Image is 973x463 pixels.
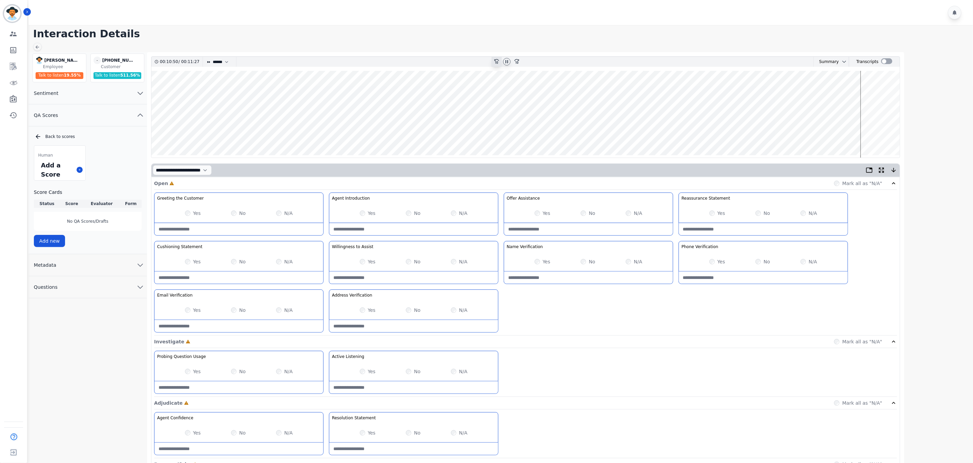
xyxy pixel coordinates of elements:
[332,354,364,359] h3: Active Listening
[414,307,420,314] label: No
[154,180,168,187] p: Open
[842,180,882,187] label: Mark all as "N/A"
[102,57,136,64] div: [PHONE_NUMBER]
[193,429,201,436] label: Yes
[459,368,468,375] label: N/A
[157,293,193,298] h3: Email Verification
[157,354,206,359] h3: Probing Question Usage
[154,400,183,406] p: Adjudicate
[180,57,199,67] div: 00:11:27
[507,196,540,201] h3: Offer Assistance
[239,307,246,314] label: No
[33,28,973,40] h1: Interaction Details
[507,244,543,249] h3: Name Verification
[368,307,376,314] label: Yes
[718,210,725,217] label: Yes
[332,196,370,201] h3: Agent Introduction
[842,400,882,406] label: Mark all as "N/A"
[4,5,20,22] img: Bordered avatar
[28,284,63,290] span: Questions
[239,429,246,436] label: No
[682,244,718,249] h3: Phone Verification
[160,57,179,67] div: 00:10:50
[44,57,78,64] div: [PERSON_NAME]
[368,258,376,265] label: Yes
[368,210,376,217] label: Yes
[136,111,144,119] svg: chevron up
[239,258,246,265] label: No
[414,429,420,436] label: No
[809,258,817,265] label: N/A
[332,415,376,421] h3: Resolution Statement
[193,258,201,265] label: Yes
[157,415,193,421] h3: Agent Confidence
[193,210,201,217] label: Yes
[34,235,65,247] button: Add new
[634,210,642,217] label: N/A
[284,307,293,314] label: N/A
[34,212,142,231] div: No QA Scores/Drafts
[543,258,551,265] label: Yes
[842,338,882,345] label: Mark all as "N/A"
[28,112,64,119] span: QA Scores
[589,210,595,217] label: No
[284,368,293,375] label: N/A
[239,368,246,375] label: No
[459,307,468,314] label: N/A
[368,368,376,375] label: Yes
[136,283,144,291] svg: chevron down
[589,258,595,265] label: No
[38,153,53,158] span: Human
[60,200,83,208] th: Score
[64,73,81,78] span: 19.55 %
[36,72,84,79] div: Talk to listen
[332,244,373,249] h3: Willingness to Assist
[136,261,144,269] svg: chevron down
[120,200,142,208] th: Form
[35,133,142,140] div: Back to scores
[34,189,142,196] h3: Score Cards
[842,59,847,64] svg: chevron down
[368,429,376,436] label: Yes
[543,210,551,217] label: Yes
[154,338,184,345] p: Investigate
[856,57,878,67] div: Transcripts
[157,244,203,249] h3: Cushioning Statement
[459,210,468,217] label: N/A
[718,258,725,265] label: Yes
[120,73,140,78] span: 511.56 %
[83,200,120,208] th: Evaluator
[682,196,730,201] h3: Reassurance Statement
[459,258,468,265] label: N/A
[160,57,201,67] div: /
[284,258,293,265] label: N/A
[814,57,839,67] div: Summary
[28,276,147,298] button: Questions chevron down
[28,262,62,268] span: Metadata
[28,254,147,276] button: Metadata chevron down
[94,57,101,64] span: -
[284,210,293,217] label: N/A
[157,196,204,201] h3: Greeting the Customer
[459,429,468,436] label: N/A
[40,159,74,180] div: Add a Score
[193,368,201,375] label: Yes
[839,59,847,64] button: chevron down
[414,368,420,375] label: No
[136,89,144,97] svg: chevron down
[764,258,770,265] label: No
[414,258,420,265] label: No
[284,429,293,436] label: N/A
[94,72,142,79] div: Talk to listen
[332,293,372,298] h3: Address Verification
[193,307,201,314] label: Yes
[28,90,64,97] span: Sentiment
[239,210,246,217] label: No
[34,200,60,208] th: Status
[28,104,147,126] button: QA Scores chevron up
[764,210,770,217] label: No
[28,82,147,104] button: Sentiment chevron down
[809,210,817,217] label: N/A
[414,210,420,217] label: No
[634,258,642,265] label: N/A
